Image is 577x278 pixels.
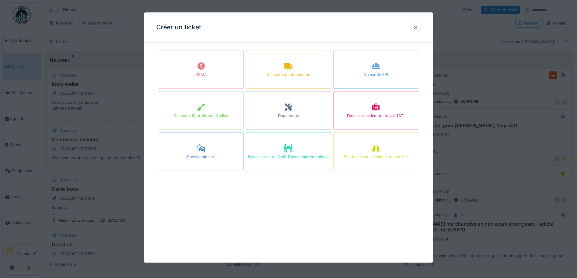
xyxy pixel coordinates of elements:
[248,154,329,160] div: Dossier sinistre CMR (Casse marchandises)
[344,154,408,160] div: Etat des lieux - véhicule de société
[347,113,405,119] div: Dossier accident de travail (AT)
[267,72,310,78] div: Demande d'intervention
[195,72,207,78] div: CEMA
[278,113,299,119] div: Dépannage
[187,154,215,160] div: Dossier sinistre
[156,24,201,31] h3: Créer un ticket
[174,113,229,119] div: Demande Fournitures (Atelier)
[364,72,388,78] div: Demande EPI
